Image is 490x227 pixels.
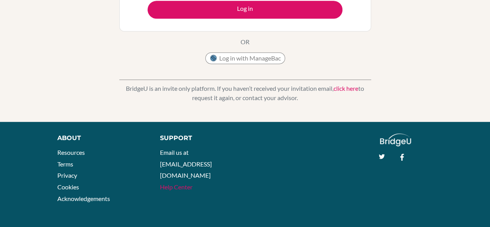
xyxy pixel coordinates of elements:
[57,172,77,179] a: Privacy
[160,183,193,191] a: Help Center
[148,1,342,19] button: Log in
[241,37,249,47] p: OR
[57,160,73,168] a: Terms
[205,52,285,64] button: Log in with ManageBac
[334,85,358,92] a: click here
[160,149,212,179] a: Email us at [EMAIL_ADDRESS][DOMAIN_NAME]
[57,133,143,143] div: About
[380,133,411,146] img: logo_white@2x-f4f0deed5e89b7ecb1c2cc34c3e3d731f90f0f143d5ea2071677605dd97b5244.png
[57,183,79,191] a: Cookies
[119,84,371,102] p: BridgeU is an invite only platform. If you haven’t received your invitation email, to request it ...
[57,195,110,202] a: Acknowledgements
[57,149,85,156] a: Resources
[160,133,237,143] div: Support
